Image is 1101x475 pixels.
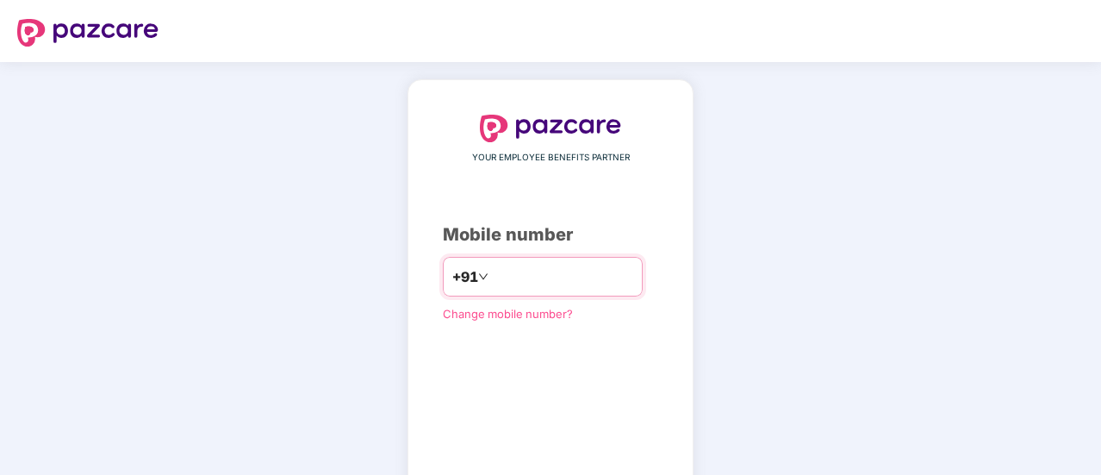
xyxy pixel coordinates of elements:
span: +91 [452,266,478,288]
a: Change mobile number? [443,307,573,321]
span: down [478,272,488,282]
span: YOUR EMPLOYEE BENEFITS PARTNER [472,151,630,165]
img: logo [480,115,621,142]
div: Mobile number [443,222,658,248]
img: logo [17,19,159,47]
